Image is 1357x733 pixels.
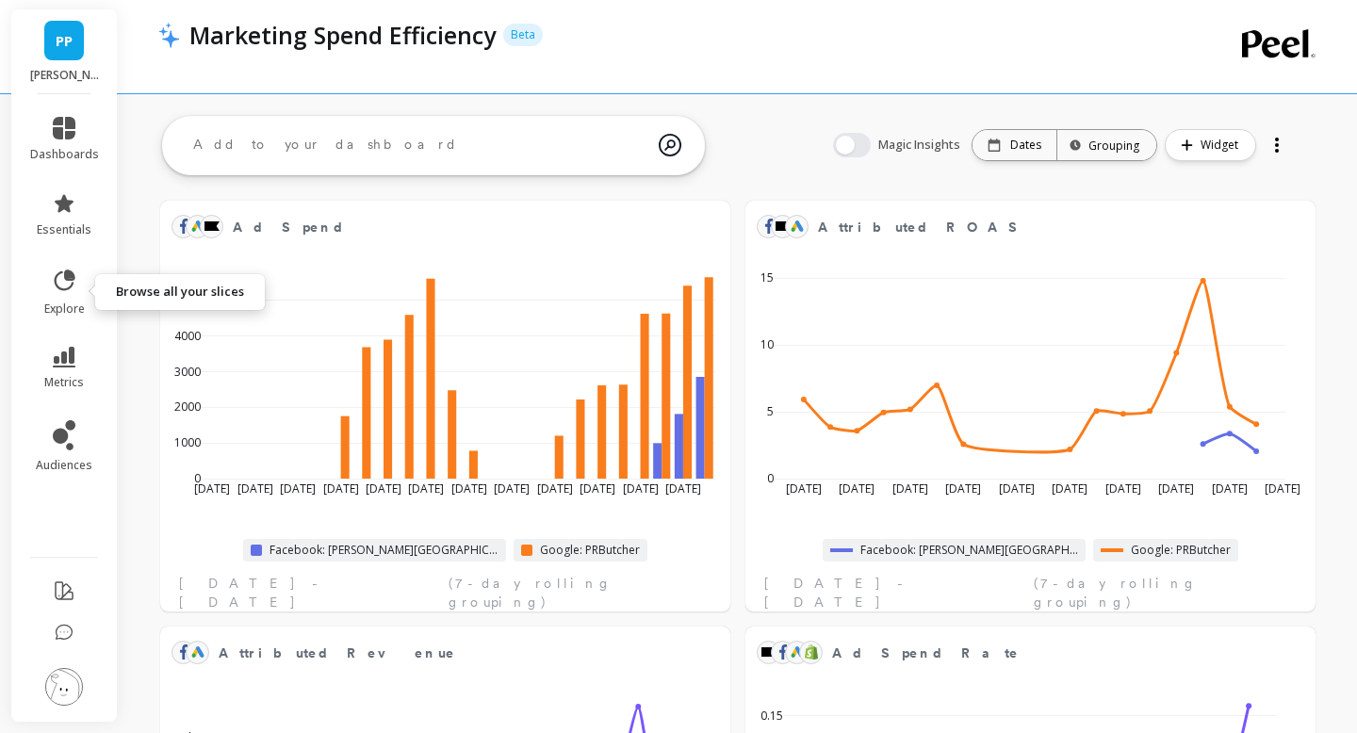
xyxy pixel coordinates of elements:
button: Widget [1165,129,1256,161]
span: metrics [44,375,84,390]
span: Ad Spend Rate [832,640,1244,666]
div: Grouping [1074,137,1139,155]
span: essentials [37,222,91,237]
span: Attributed Revenue [219,640,659,666]
span: Ad Spend Rate [832,643,1020,663]
p: Beta [503,24,543,46]
span: explore [44,301,85,317]
span: Attributed ROAS [818,214,1244,240]
span: (7-day rolling grouping) [449,574,711,611]
span: Google: PRButcher [540,543,640,558]
img: magic search icon [659,120,681,171]
span: Attributed Revenue [219,643,456,663]
span: dashboards [30,147,99,162]
span: Ad Spend [233,214,659,240]
span: [DATE] - [DATE] [179,574,443,611]
span: [DATE] - [DATE] [764,574,1028,611]
span: Facebook: [PERSON_NAME][GEOGRAPHIC_DATA] [270,543,499,558]
span: Ad Spend [233,218,346,237]
span: (7-day rolling grouping) [1034,574,1297,611]
span: Google: PRButcher [1131,543,1231,558]
p: Marketing Spend Efficiency [189,19,496,51]
span: PP [56,30,73,52]
span: Facebook: [PERSON_NAME][GEOGRAPHIC_DATA] [860,543,1079,558]
span: Magic Insights [878,136,964,155]
img: profile picture [45,668,83,706]
span: Widget [1201,136,1244,155]
p: Porter Road - porterroad.myshopify.com [30,68,99,83]
img: header icon [158,22,180,48]
span: Attributed ROAS [818,218,1029,237]
p: Dates [1010,138,1041,153]
span: audiences [36,458,92,473]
